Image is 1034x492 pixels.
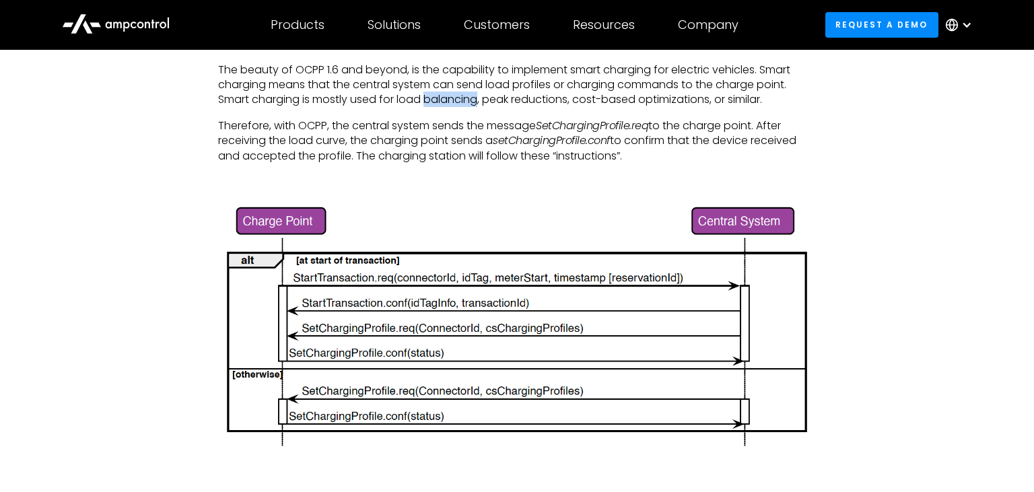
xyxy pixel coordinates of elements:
p: Therefore, with OCPP, the central system sends the message to the charge point. After receiving t... [218,118,816,164]
div: Solutions [368,17,421,32]
img: Sequence Diagram: Set Charging Profile with OCPP 1.6 [218,201,816,452]
div: Customers [464,17,530,32]
div: Resources [573,17,635,32]
em: SetChargingProfile.req [536,118,648,133]
div: Company [678,17,738,32]
em: setChargingProfile.conf [493,133,610,148]
a: Request a demo [825,12,938,37]
div: Products [271,17,324,32]
p: The beauty of OCPP 1.6 and beyond, is the capability to implement smart charging for electric veh... [218,63,816,108]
